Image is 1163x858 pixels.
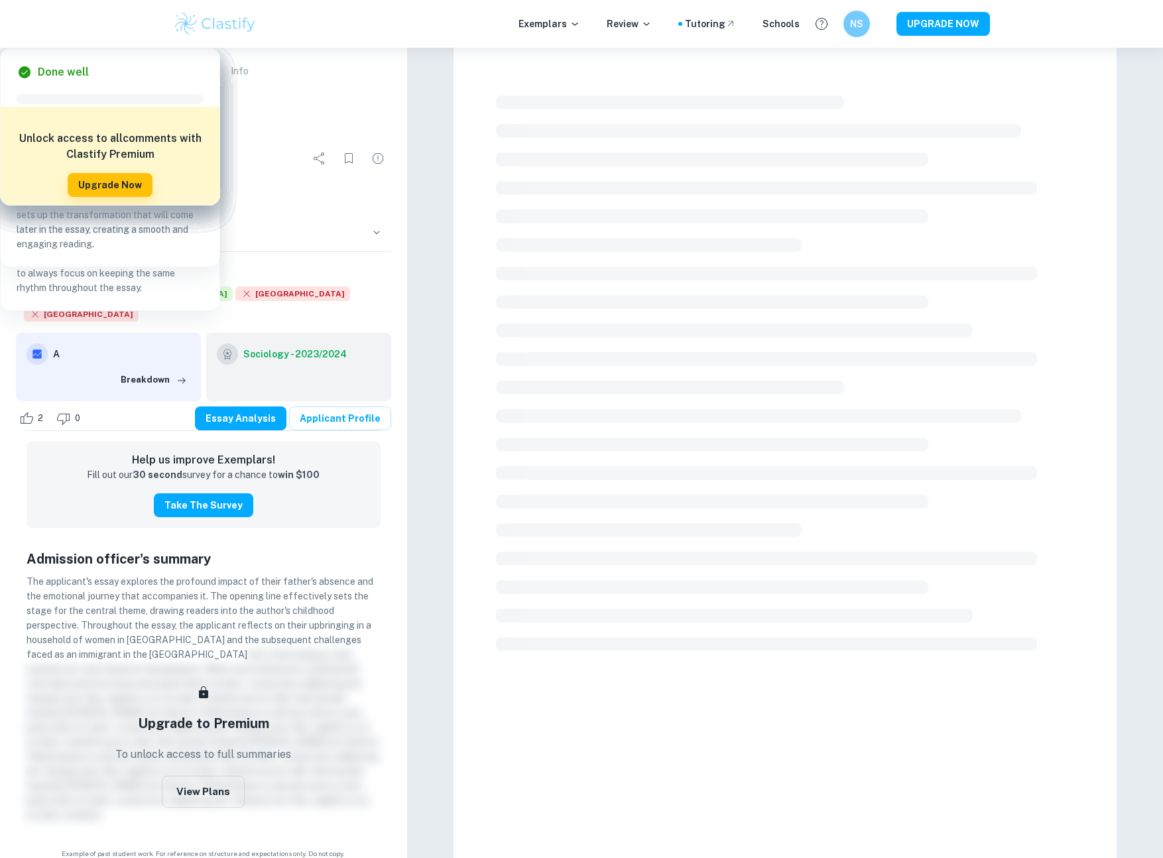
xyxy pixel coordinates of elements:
button: Essay Analysis [195,406,286,430]
strong: 30 second [133,469,182,480]
a: Applicant Profile [289,406,391,430]
p: Fill out our survey for a chance to [87,468,320,483]
h6: A [53,347,190,361]
span: The applicant's essay explores the profound impact of their father's absence and the emotional jo... [27,576,373,660]
a: Tutoring [685,17,736,31]
button: Upgrade Now [68,173,153,197]
div: Rejected: Yale University [235,286,350,304]
span: 0 [68,412,88,425]
h6: Help us improve Exemplars! [37,452,370,468]
h6: Unlock access to all comments with Clastify Premium [7,131,213,162]
button: NS [843,11,870,37]
p: Review [607,17,652,31]
div: Bookmark [336,145,362,172]
span: ates, showcasing a clear narrative arc and character development. While some sentences could bene... [27,649,380,820]
button: Breakdown [117,370,190,390]
div: Dislike [53,408,88,429]
div: Report issue [365,145,391,172]
a: Sociology - 2023/2024 [243,343,347,365]
button: Help and Feedback [810,13,833,35]
button: View Plans [162,776,245,808]
h5: Upgrade to Premium [138,713,269,733]
div: Rejected: Columbia University [24,307,139,325]
p: To unlock access to full summaries [115,747,291,763]
img: Clastify logo [173,11,257,37]
h6: NS [849,17,865,31]
button: UPGRADE NOW [896,12,990,36]
h6: Sociology - 2023/2024 [243,347,347,361]
div: Like [16,408,50,429]
span: [GEOGRAPHIC_DATA] [24,307,139,322]
p: Info [231,64,249,78]
strong: win $100 [278,469,320,480]
div: Share [306,145,333,172]
h6: Done well [38,64,89,80]
span: 2 [31,412,50,425]
p: Exemplars [519,17,580,31]
span: [GEOGRAPHIC_DATA] [235,286,350,301]
h5: Admission officer's summary [27,549,381,569]
button: Take the Survey [154,493,253,517]
a: Schools [763,17,800,31]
